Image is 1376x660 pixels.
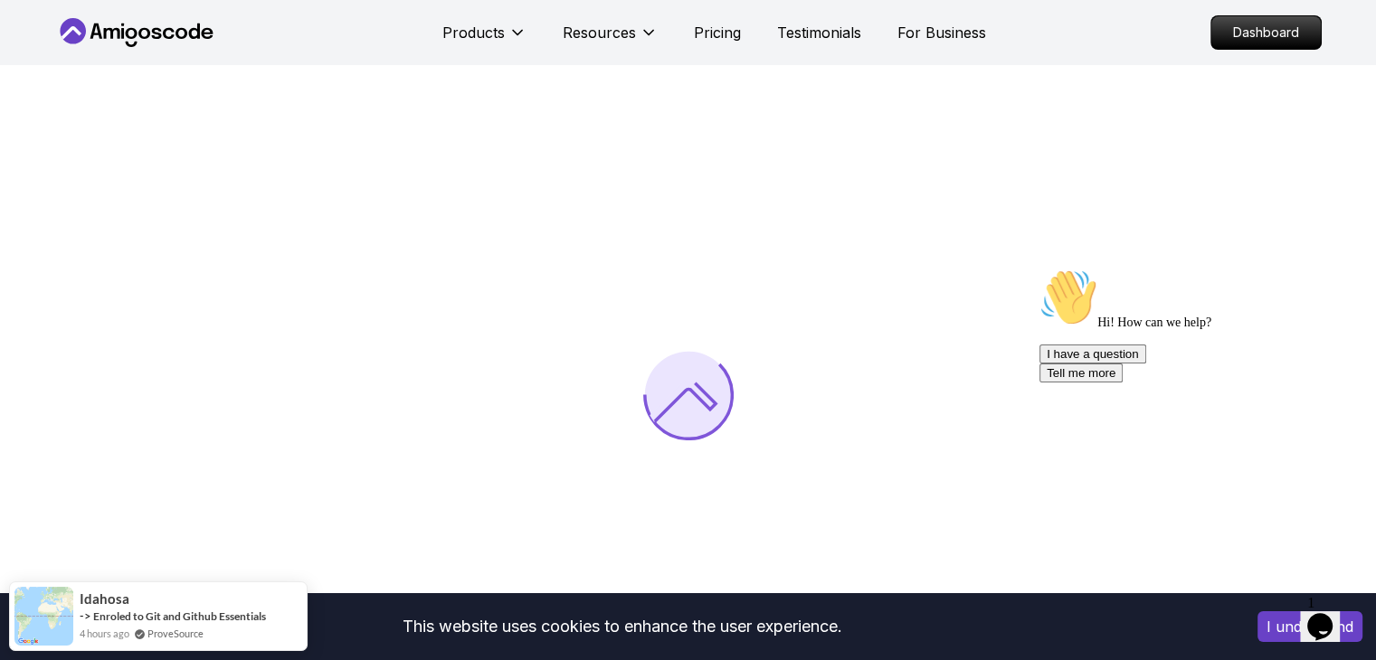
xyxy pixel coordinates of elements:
span: 4 hours ago [80,626,129,641]
p: Products [442,22,505,43]
button: Resources [563,22,658,58]
span: Idahosa [80,591,129,607]
img: :wave: [7,7,65,65]
span: Hi! How can we help? [7,54,179,68]
a: Dashboard [1210,15,1322,50]
button: Accept cookies [1257,611,1362,642]
a: Pricing [694,22,741,43]
a: ProveSource [147,626,204,641]
div: 👋Hi! How can we help?I have a questionTell me more [7,7,333,121]
p: Resources [563,22,636,43]
p: Dashboard [1211,16,1321,49]
iframe: chat widget [1300,588,1358,642]
iframe: chat widget [1032,261,1358,579]
button: Tell me more [7,102,90,121]
a: Testimonials [777,22,861,43]
div: This website uses cookies to enhance the user experience. [14,607,1230,646]
img: provesource social proof notification image [14,587,73,646]
a: For Business [897,22,986,43]
button: I have a question [7,83,114,102]
span: -> [80,608,91,623]
button: Products [442,22,527,58]
a: Enroled to Git and Github Essentials [93,609,266,623]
